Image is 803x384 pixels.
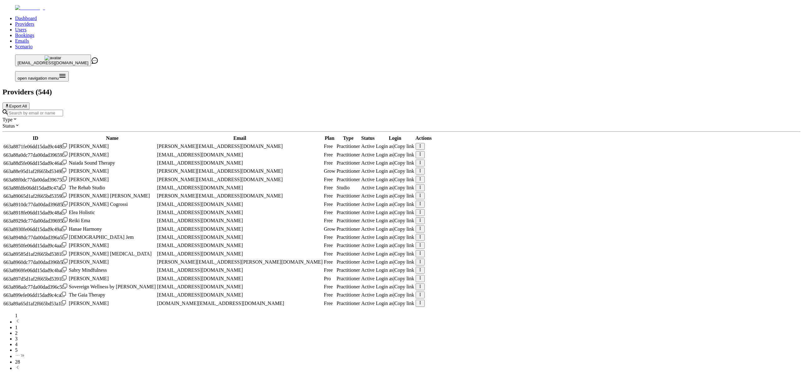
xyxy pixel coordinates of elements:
[376,284,393,289] span: Login as
[361,234,375,240] div: Active
[18,76,59,81] span: open navigation menu
[324,218,332,223] span: Free
[3,135,68,141] th: ID
[324,168,335,174] span: Grow
[361,276,375,281] div: Active
[69,185,105,190] span: The Rehab Studio
[15,359,800,365] li: pagination item 28
[69,251,152,256] span: [PERSON_NAME] [MEDICAL_DATA]
[3,152,67,158] div: Click to copy
[157,168,283,174] span: [PERSON_NAME][EMAIL_ADDRESS][DOMAIN_NAME]
[69,301,109,306] span: [PERSON_NAME]
[394,210,414,215] span: Copy link
[394,193,414,198] span: Copy link
[376,177,393,182] span: Login as
[69,243,109,248] span: [PERSON_NAME]
[69,210,95,215] span: Elea Holistic
[361,251,375,257] div: Active
[337,152,360,157] span: validated
[376,168,414,174] div: |
[376,218,414,224] div: |
[324,185,332,190] span: Free
[157,284,243,289] span: [EMAIL_ADDRESS][DOMAIN_NAME]
[376,284,414,290] div: |
[394,251,414,256] span: Copy link
[376,259,393,265] span: Login as
[361,226,375,232] div: Active
[69,292,105,297] span: The Gaia Therapy
[3,218,67,224] div: Click to copy
[376,276,414,281] div: |
[376,193,414,199] div: |
[3,193,67,199] div: Click to copy
[376,251,414,257] div: |
[324,160,332,166] span: Free
[337,202,360,207] span: validated
[376,210,414,215] div: |
[324,292,332,297] span: Free
[324,243,332,248] span: Free
[157,177,283,182] span: [PERSON_NAME][EMAIL_ADDRESS][DOMAIN_NAME]
[3,201,67,208] div: Click to copy
[376,160,393,166] span: Login as
[361,202,375,207] div: Active
[15,325,800,330] li: pagination item 1 active
[69,226,102,232] span: Hanae Harmony
[337,259,360,265] span: validated
[15,44,33,49] a: Scenario
[69,193,150,198] span: [PERSON_NAME] [PERSON_NAME]
[157,202,243,207] span: [EMAIL_ADDRESS][DOMAIN_NAME]
[337,276,360,281] span: validated
[361,210,375,215] div: Active
[3,251,67,257] div: Click to copy
[361,301,375,306] div: Active
[361,259,375,265] div: Active
[324,152,332,157] span: Free
[324,284,332,289] span: Free
[324,177,332,182] span: Free
[157,193,283,198] span: [PERSON_NAME][EMAIL_ADDRESS][DOMAIN_NAME]
[376,301,393,306] span: Login as
[3,160,67,166] div: Click to copy
[324,144,332,149] span: Free
[361,243,375,248] div: Active
[157,226,243,232] span: [EMAIL_ADDRESS][DOMAIN_NAME]
[3,185,67,191] div: Click to copy
[3,234,67,240] div: Click to copy
[394,152,414,157] span: Copy link
[157,234,243,240] span: [EMAIL_ADDRESS][DOMAIN_NAME]
[157,160,243,166] span: [EMAIL_ADDRESS][DOMAIN_NAME]
[361,267,375,273] div: Active
[376,202,393,207] span: Login as
[69,276,109,281] span: [PERSON_NAME]
[394,243,414,248] span: Copy link
[324,226,335,232] span: Grow
[394,267,414,273] span: Copy link
[376,168,393,174] span: Login as
[337,193,360,198] span: validated
[376,259,414,265] div: |
[376,202,414,207] div: |
[394,226,414,232] span: Copy link
[337,160,360,166] span: validated
[394,185,414,190] span: Copy link
[15,55,91,66] button: avatar[EMAIL_ADDRESS][DOMAIN_NAME]
[337,292,360,297] span: validated
[69,144,109,149] span: [PERSON_NAME]
[69,259,109,265] span: [PERSON_NAME]
[376,276,393,281] span: Login as
[3,276,67,282] div: Click to copy
[376,152,414,158] div: |
[376,251,393,256] span: Login as
[69,160,115,166] span: Naiada Sound Therapy
[3,88,800,96] h2: Providers ( 544 )
[361,152,375,158] div: Active
[3,259,67,265] div: Click to copy
[68,135,156,141] th: Name
[3,123,800,129] div: Status
[376,210,393,215] span: Login as
[361,160,375,166] div: Active
[376,226,393,232] span: Login as
[3,116,800,123] div: Type
[337,243,360,248] span: validated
